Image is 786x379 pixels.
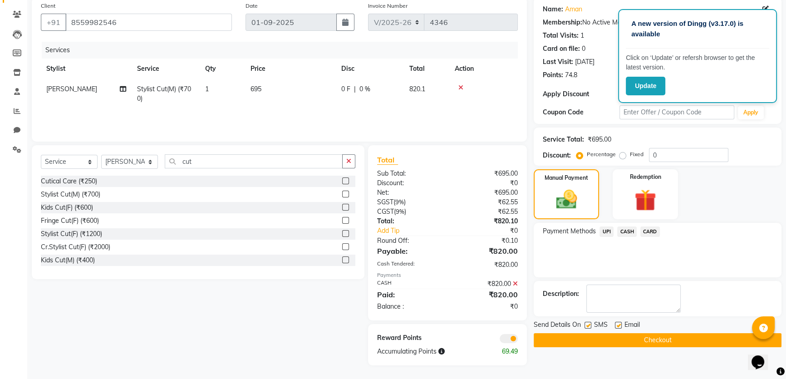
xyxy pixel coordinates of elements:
[619,105,734,119] input: Enter Offer / Coupon Code
[370,347,486,356] div: Accumulating Points
[245,59,336,79] th: Price
[396,208,404,215] span: 9%
[370,333,447,343] div: Reward Points
[359,84,370,94] span: 0 %
[447,260,525,270] div: ₹820.00
[640,226,660,237] span: CARD
[631,19,764,39] p: A new version of Dingg (v3.17.0) is available
[447,188,525,197] div: ₹695.00
[543,57,573,67] div: Last Visit:
[46,85,97,93] span: [PERSON_NAME]
[370,169,447,178] div: Sub Total:
[630,173,661,181] label: Redemption
[200,59,245,79] th: Qty
[41,229,102,239] div: Stylist Cut(F) (₹1200)
[449,59,518,79] th: Action
[543,18,772,27] div: No Active Membership
[447,246,525,256] div: ₹820.00
[370,289,447,300] div: Paid:
[65,14,232,31] input: Search by Name/Mobile/Email/Code
[370,217,447,226] div: Total:
[543,31,579,40] div: Total Visits:
[137,85,191,103] span: Stylist Cut(M) (₹700)
[377,198,393,206] span: SGST
[588,135,611,144] div: ₹695.00
[447,302,525,311] div: ₹0
[165,154,343,168] input: Search or Scan
[377,207,394,216] span: CGST
[460,226,525,236] div: ₹0
[447,178,525,188] div: ₹0
[370,188,447,197] div: Net:
[447,279,525,289] div: ₹820.00
[41,14,66,31] button: +91
[395,198,404,206] span: 9%
[486,347,525,356] div: 69.49
[543,44,580,54] div: Card on file:
[447,236,525,246] div: ₹0.10
[370,226,461,236] a: Add Tip
[565,5,582,14] a: Aman
[587,150,616,158] label: Percentage
[543,89,619,99] div: Apply Discount
[42,42,525,59] div: Services
[534,320,581,331] span: Send Details On
[447,207,525,217] div: ₹62.55
[447,289,525,300] div: ₹820.00
[594,320,608,331] span: SMS
[543,135,584,144] div: Service Total:
[447,169,525,178] div: ₹695.00
[377,155,398,165] span: Total
[41,242,110,252] div: Cr.Stylist Cut(F) (₹2000)
[624,320,640,331] span: Email
[630,150,644,158] label: Fixed
[41,203,93,212] div: Kids Cut(F) (₹600)
[543,70,563,80] div: Points:
[543,5,563,14] div: Name:
[582,44,585,54] div: 0
[251,85,261,93] span: 695
[41,2,55,10] label: Client
[580,31,584,40] div: 1
[41,59,132,79] th: Stylist
[543,289,579,299] div: Description:
[341,84,350,94] span: 0 F
[246,2,258,10] label: Date
[370,236,447,246] div: Round Off:
[409,85,425,93] span: 820.1
[368,2,408,10] label: Invoice Number
[447,197,525,207] div: ₹62.55
[370,246,447,256] div: Payable:
[370,178,447,188] div: Discount:
[545,174,588,182] label: Manual Payment
[550,187,584,212] img: _cash.svg
[748,343,777,370] iframe: chat widget
[41,190,100,199] div: Stylist Cut(M) (₹700)
[565,70,577,80] div: 74.8
[575,57,594,67] div: [DATE]
[41,177,97,186] div: Cutical Care (₹250)
[626,77,665,95] button: Update
[738,106,764,119] button: Apply
[404,59,449,79] th: Total
[205,85,209,93] span: 1
[336,59,404,79] th: Disc
[543,226,596,236] span: Payment Methods
[354,84,356,94] span: |
[543,18,582,27] div: Membership:
[543,151,571,160] div: Discount:
[132,59,200,79] th: Service
[370,207,447,217] div: ( )
[370,279,447,289] div: CASH
[626,53,769,72] p: Click on ‘Update’ or refersh browser to get the latest version.
[370,302,447,311] div: Balance :
[370,197,447,207] div: ( )
[628,187,663,214] img: _gift.svg
[447,217,525,226] div: ₹820.10
[617,226,637,237] span: CASH
[41,256,95,265] div: Kids Cut(M) (₹400)
[370,260,447,270] div: Cash Tendered:
[599,226,614,237] span: UPI
[377,271,518,279] div: Payments
[41,216,99,226] div: Fringe Cut(F) (₹600)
